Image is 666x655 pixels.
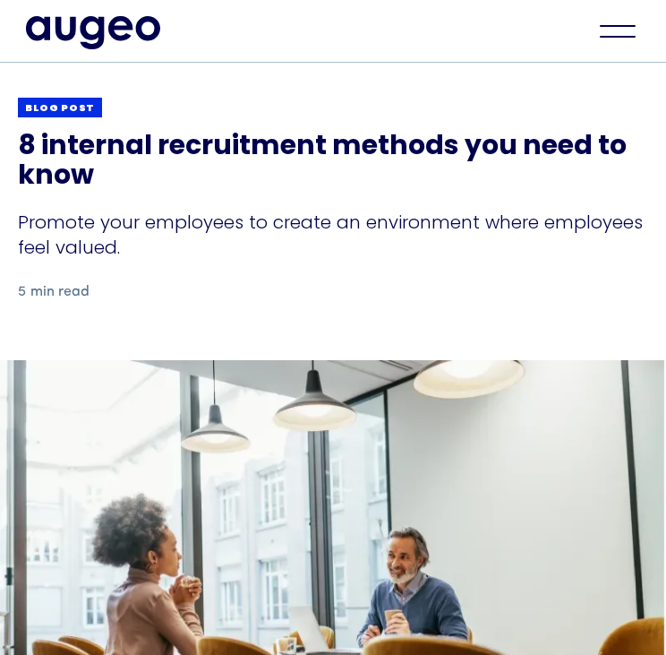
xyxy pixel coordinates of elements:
[26,16,160,50] img: Augeo's full logo in midnight blue.
[18,210,648,260] div: Promote your employees to create an environment where employees feel valued.
[30,281,90,303] div: min read
[18,281,26,303] div: 5
[586,12,649,51] div: menu
[17,16,160,50] a: home
[18,133,648,192] h1: 8 internal recruitment methods you need to know
[25,102,95,116] div: Blog post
